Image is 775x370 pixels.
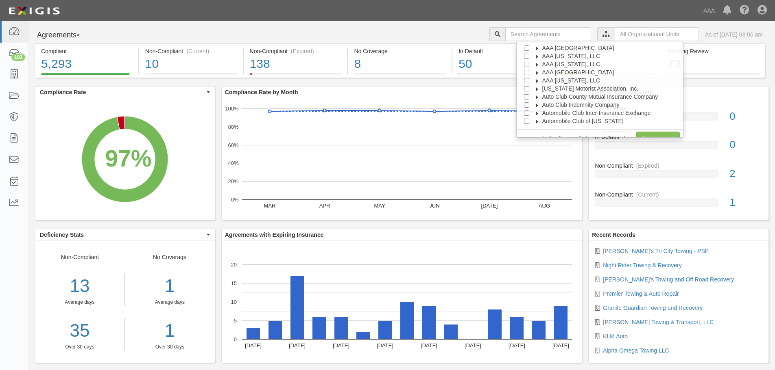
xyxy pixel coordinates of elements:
svg: A chart. [222,241,582,363]
text: [DATE] [245,342,262,348]
text: [DATE] [421,342,437,348]
span: AAA [US_STATE], LLC [542,53,600,59]
text: [DATE] [465,342,481,348]
div: Compliant [41,47,132,55]
a: In Default50 [452,73,556,79]
div: Average days [35,299,124,306]
span: Automobile Club Inter-Insurance Exchange [542,110,651,116]
text: 20% [228,178,238,184]
div: Non-Compliant (Expired) [250,47,341,55]
text: MAR [264,203,275,209]
i: Help Center - Complianz [740,6,749,15]
div: No Coverage [125,253,215,351]
div: In Default [458,47,550,55]
div: (Expired) [636,162,659,170]
div: 1 [131,273,209,299]
button: Compliance Rate [35,87,215,98]
div: (Expired) [291,47,314,55]
div: 10 [145,55,237,73]
text: [DATE] [552,342,569,348]
div: 5,293 [41,55,132,73]
span: AAA [GEOGRAPHIC_DATA] [542,69,614,76]
div: A chart. [222,98,582,220]
div: Non-Compliant [35,253,125,351]
a: AAA [699,2,719,19]
button: Agreements [35,27,96,43]
span: AAA [GEOGRAPHIC_DATA] [542,45,614,51]
a: Non-Compliant(Current)1 [595,190,762,213]
a: Add selected [636,132,680,145]
div: 103 [11,54,25,61]
text: [DATE] [333,342,349,348]
div: 138 [250,55,341,73]
a: 35 [35,318,124,344]
a: Alpha Omega Towing LLC [603,347,669,354]
text: APR [319,203,330,209]
text: 60% [228,142,238,148]
div: 50 [458,55,550,73]
svg: A chart. [35,98,215,220]
div: 97% [105,142,151,175]
a: Night Rider Towing & Recovery [603,262,682,268]
b: Compliance Rate by Month [225,89,298,95]
text: [DATE] [481,203,498,209]
div: Over 30 days [131,344,209,351]
a: Non-Compliant(Current)10 [139,73,243,79]
text: 10 [231,299,236,305]
input: All Organizational Units [615,27,699,41]
b: Agreements with Expiring Insurance [225,232,324,238]
text: 20 [231,262,236,268]
text: 15 [231,280,236,286]
div: Non-Compliant [589,190,768,199]
a: expand all [525,135,551,141]
a: [PERSON_NAME]'s Towing and Off Road Recovery [603,276,734,283]
div: 13 [35,273,124,299]
a: 1 [131,318,209,344]
a: [PERSON_NAME] Towing & Transport, LLC [603,319,714,325]
a: collapse all [553,135,581,141]
div: As of [DATE] 08:06 am [705,30,763,39]
text: 0 [234,336,237,342]
text: 0% [231,197,238,203]
text: [DATE] [289,342,306,348]
div: 0 [724,109,768,124]
div: 0 [724,138,768,152]
span: Compliance Rate [40,88,205,96]
span: AAA [US_STATE], LLC [542,77,600,84]
a: Pending Review73 [661,73,765,79]
a: Non-Compliant(Expired)2 [595,162,762,190]
text: 5 [234,318,237,324]
div: Average days [131,299,209,306]
div: Non-Compliant [589,162,768,170]
a: Non-Compliant(Expired)138 [244,73,347,79]
a: Compliant5,293 [35,73,138,79]
a: Premier Towing & Auto Repair [603,290,679,297]
div: 8 [354,55,445,73]
div: (Current) [186,47,209,55]
a: KLM Auto [603,333,628,340]
text: 40% [228,160,238,166]
div: Pending Review [668,47,759,55]
a: In Default0 [595,133,762,162]
span: Auto Club County Mutual Insurance Company [542,93,658,100]
div: 1 [724,195,768,210]
a: Granite Guardian Towing and Recovery [603,305,703,311]
text: 100% [225,106,239,112]
text: [DATE] [509,342,525,348]
a: [PERSON_NAME]'s Tri City Towing - PSP [603,248,709,254]
div: (Current) [636,190,659,199]
div: 73 [668,55,759,73]
div: 2 [724,167,768,181]
text: MAY [374,203,385,209]
span: Automobile Club of [US_STATE] [542,118,624,124]
a: No Coverage8 [348,73,452,79]
span: Auto Club Indemnity Company [542,102,620,108]
img: logo-5460c22ac91f19d4615b14bd174203de0afe785f0fc80cf4dbbc73dc1793850b.png [6,4,62,18]
input: Search Agreements [505,27,591,41]
a: Cancel [602,132,630,145]
text: AUG [539,203,550,209]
